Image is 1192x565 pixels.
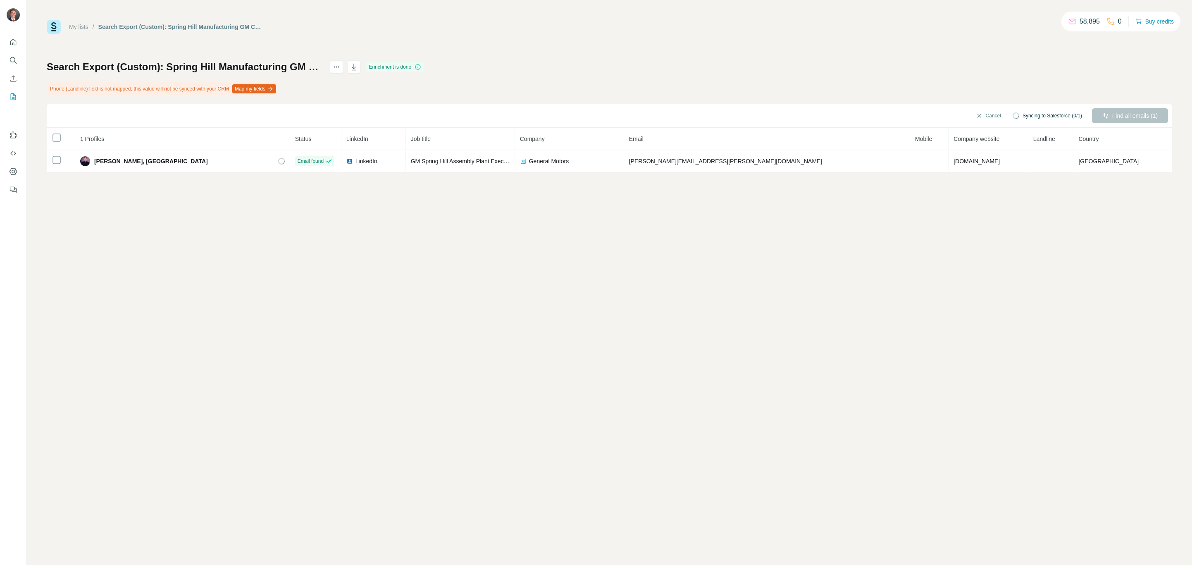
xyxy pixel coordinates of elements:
[7,128,20,143] button: Use Surfe on LinkedIn
[7,71,20,86] button: Enrich CSV
[1135,16,1174,27] button: Buy credits
[346,158,353,164] img: LinkedIn logo
[295,136,312,142] span: Status
[7,164,20,179] button: Dashboard
[69,24,88,30] a: My lists
[93,23,94,31] li: /
[7,35,20,50] button: Quick start
[520,136,545,142] span: Company
[529,157,569,165] span: General Motors
[346,136,368,142] span: LinkedIn
[298,157,324,165] span: Email found
[629,136,644,142] span: Email
[98,23,262,31] div: Search Export (Custom): Spring Hill Manufacturing GM Cadillac - [DATE] 15:01
[954,136,999,142] span: Company website
[47,20,61,34] img: Surfe Logo
[411,136,431,142] span: Job title
[47,60,322,74] h1: Search Export (Custom): Spring Hill Manufacturing GM Cadillac - [DATE] 15:01
[915,136,932,142] span: Mobile
[7,53,20,68] button: Search
[94,157,208,165] span: [PERSON_NAME], [GEOGRAPHIC_DATA]
[355,157,377,165] span: LinkedIn
[80,156,90,166] img: Avatar
[1118,17,1122,26] p: 0
[7,182,20,197] button: Feedback
[1078,158,1139,164] span: [GEOGRAPHIC_DATA]
[47,82,278,96] div: Phone (Landline) field is not mapped, this value will not be synced with your CRM
[7,89,20,104] button: My lists
[232,84,276,93] button: Map my fields
[1078,136,1099,142] span: Country
[520,158,527,164] img: company-logo
[80,136,104,142] span: 1 Profiles
[1023,112,1082,119] span: Syncing to Salesforce (0/1)
[7,8,20,21] img: Avatar
[954,158,1000,164] span: [DOMAIN_NAME]
[629,158,822,164] span: [PERSON_NAME][EMAIL_ADDRESS][PERSON_NAME][DOMAIN_NAME]
[970,108,1007,123] button: Cancel
[411,158,538,164] span: GM Spring Hill Assembly Plant Executive Director
[7,146,20,161] button: Use Surfe API
[1033,136,1055,142] span: Landline
[330,60,343,74] button: actions
[366,62,424,72] div: Enrichment is done
[1080,17,1100,26] p: 58,895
